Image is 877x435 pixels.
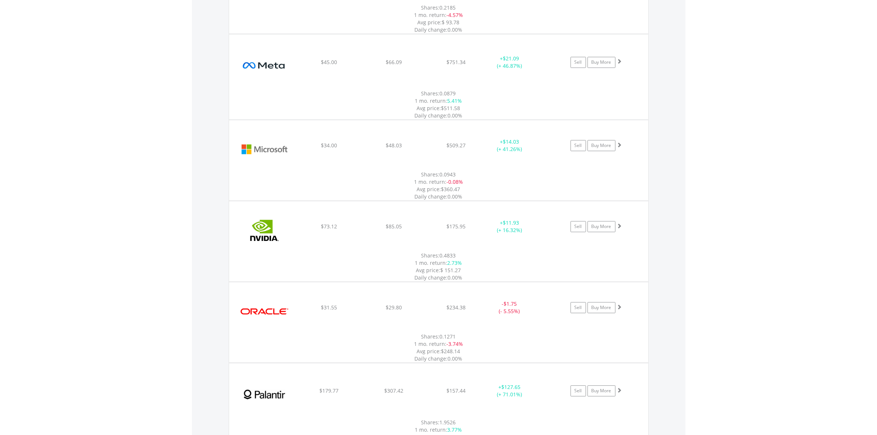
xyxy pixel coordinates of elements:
div: + (+ 41.26%) [482,138,537,153]
span: 0.00% [448,355,463,362]
span: Daily change: [415,193,448,200]
div: - (- 5.55%) [482,300,537,315]
span: 0.00% [448,274,463,281]
span: 3.77% [448,426,462,433]
span: 0.00% [448,112,463,119]
img: EQU.US.MSFT.png [233,129,296,169]
span: $45.00 [321,59,337,66]
a: Buy More [587,385,615,396]
span: $34.00 [321,142,337,149]
span: 0.2185 [440,4,456,11]
span: Avg price: [417,348,441,355]
img: EQU.US.PLTR.png [233,372,296,417]
a: Sell [571,221,586,232]
span: Daily change: [415,355,448,362]
span: $ 93.78 [442,19,460,26]
a: Buy More [587,221,615,232]
span: $248.14 [441,348,460,355]
span: $127.65 [501,383,520,390]
span: Avg price: [416,267,441,274]
span: Avg price: [417,105,441,112]
img: EQU.US.ORCL.png [233,291,296,331]
a: Sell [571,302,586,313]
span: $85.05 [386,223,402,230]
span: $751.34 [446,59,466,66]
span: Daily change: [415,26,448,33]
span: $21.09 [503,55,519,62]
img: EQU.US.NVDA.png [233,210,296,250]
span: 1 mo. return: [414,11,446,18]
span: 0.0943 [440,171,456,178]
span: $179.77 [319,387,338,394]
span: 5.41% [448,97,462,104]
span: 1 mo. return: [414,340,446,347]
span: $360.47 [441,186,460,193]
span: $234.38 [446,304,466,311]
span: Shares: [421,171,440,178]
span: $73.12 [321,223,337,230]
span: $ 151.27 [441,267,461,274]
a: Buy More [587,140,615,151]
span: $509.27 [446,142,466,149]
a: Buy More [587,302,615,313]
span: Avg price: [418,19,442,26]
span: $48.03 [386,142,402,149]
span: 0.0879 [440,90,456,97]
a: Sell [571,140,586,151]
span: $157.44 [446,387,466,394]
span: $1.75 [504,300,517,307]
div: + (+ 16.32%) [482,219,537,234]
span: Avg price: [417,186,441,193]
span: 0.00% [448,193,463,200]
div: + (+ 71.01%) [482,383,537,398]
span: $66.09 [386,59,402,66]
span: -4.57% [446,11,463,18]
span: 1 mo. return: [415,97,448,104]
span: $511.58 [441,105,460,112]
span: $175.95 [446,223,466,230]
span: $29.80 [386,304,402,311]
span: $14.03 [503,138,519,145]
span: Shares: [421,419,440,426]
span: $11.93 [503,219,519,226]
span: $307.42 [384,387,403,394]
span: 2.73% [448,259,462,266]
a: Buy More [587,57,615,68]
span: Shares: [421,252,440,259]
a: Sell [571,57,586,68]
span: 1 mo. return: [415,259,448,266]
span: Shares: [421,90,440,97]
div: + (+ 46.87%) [482,55,537,70]
span: 0.4833 [440,252,456,259]
span: 0.1271 [440,333,456,340]
span: -0.08% [446,178,463,185]
span: -3.74% [446,340,463,347]
span: Shares: [421,4,440,11]
span: Daily change: [415,274,448,281]
span: Daily change: [415,112,448,119]
span: $31.55 [321,304,337,311]
img: EQU.US.META.png [233,43,296,88]
a: Sell [571,385,586,396]
span: Shares: [421,333,440,340]
span: 0.00% [448,26,463,33]
span: 1 mo. return: [414,178,446,185]
span: 1.9526 [440,419,456,426]
span: 1 mo. return: [415,426,448,433]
